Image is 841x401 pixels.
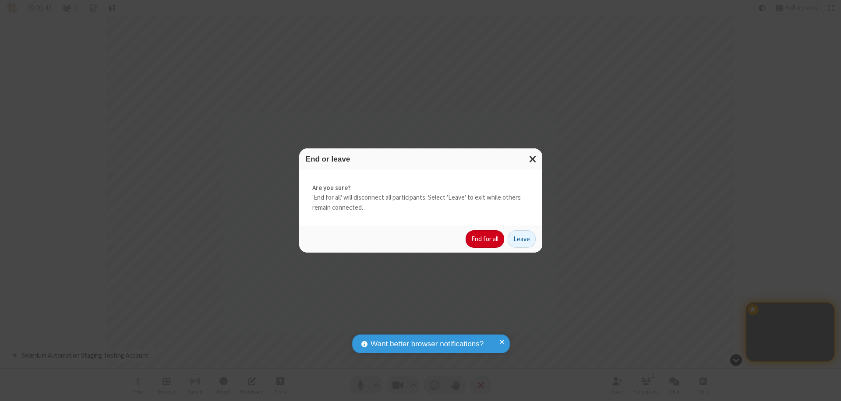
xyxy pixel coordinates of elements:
strong: Are you sure? [312,183,529,193]
div: 'End for all' will disconnect all participants. Select 'Leave' to exit while others remain connec... [299,170,542,226]
h3: End or leave [306,155,536,163]
span: Want better browser notifications? [371,338,484,350]
button: Leave [508,230,536,248]
button: End for all [466,230,504,248]
button: Close modal [524,148,542,170]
